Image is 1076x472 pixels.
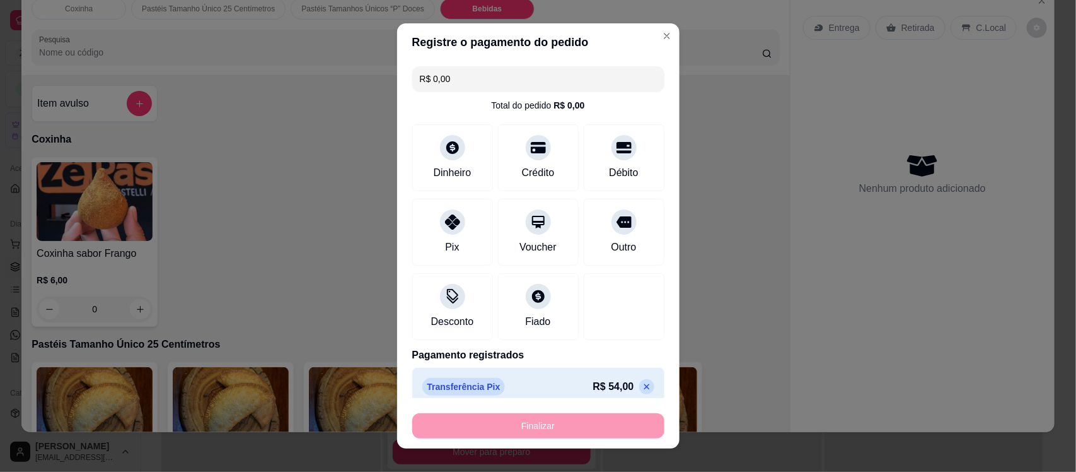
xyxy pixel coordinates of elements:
div: Dinheiro [434,165,471,180]
div: Crédito [522,165,555,180]
div: Voucher [519,240,557,255]
div: Outro [611,240,636,255]
p: Pagamento registrados [412,348,664,363]
div: Total do pedido [491,99,584,112]
div: Fiado [525,314,550,329]
header: Registre o pagamento do pedido [397,23,680,61]
button: Close [657,26,677,46]
div: Pix [445,240,459,255]
p: R$ 54,00 [593,379,634,394]
p: Transferência Pix [422,378,506,396]
div: R$ 0,00 [553,99,584,112]
div: Desconto [431,314,474,329]
input: Ex.: hambúrguer de cordeiro [420,66,657,91]
div: Débito [609,165,638,180]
